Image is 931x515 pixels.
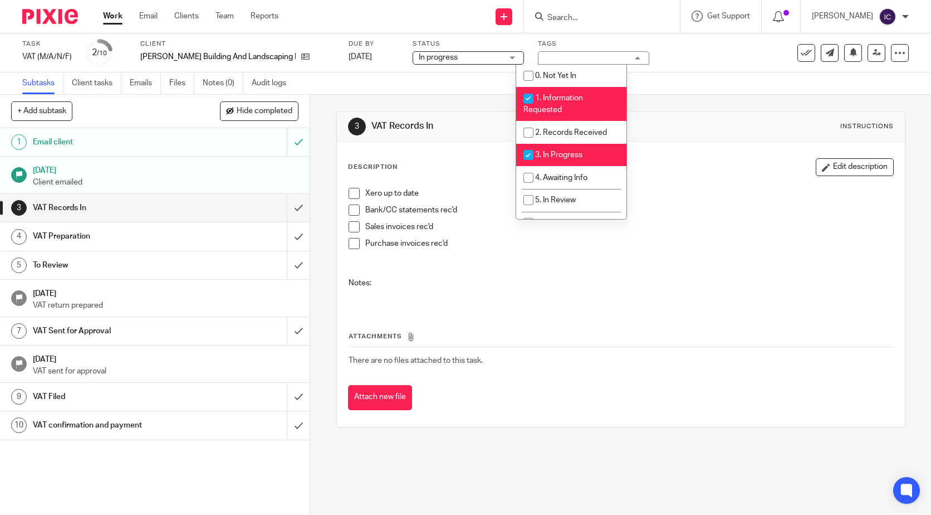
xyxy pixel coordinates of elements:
[11,200,27,216] div: 3
[33,177,299,188] p: Client emailed
[22,9,78,24] img: Pixie
[348,118,366,135] div: 3
[22,51,72,62] div: VAT (M/A/N/F)
[349,333,402,339] span: Attachments
[879,8,896,26] img: svg%3E
[33,388,195,405] h1: VAT Filed
[11,257,27,273] div: 5
[419,54,458,61] span: In progress
[203,72,243,94] a: Notes (0)
[365,221,893,232] p: Sales invoices rec'd
[33,366,299,377] p: VAT sent for approval
[11,229,27,245] div: 4
[92,46,107,59] div: 2
[11,323,27,339] div: 7
[72,72,121,94] a: Client tasks
[365,238,893,249] p: Purchase invoices rec'd
[140,40,335,48] label: Client
[139,11,158,22] a: Email
[103,11,122,22] a: Work
[169,72,194,94] a: Files
[371,120,644,132] h1: VAT Records In
[33,323,195,339] h1: VAT Sent for Approval
[33,300,299,311] p: VAT return prepared
[33,285,299,299] h1: [DATE]
[251,11,278,22] a: Reports
[538,40,649,48] label: Tags
[33,134,195,150] h1: Email client
[140,51,296,62] p: [PERSON_NAME] Building And Landscaping Limited
[33,417,195,434] h1: VAT confirmation and payment
[816,158,894,176] button: Edit description
[33,200,195,216] h1: VAT Records In
[840,122,894,131] div: Instructions
[348,385,412,410] button: Attach new file
[365,188,893,199] p: Xero up to date
[22,40,72,48] label: Task
[11,417,27,433] div: 10
[546,13,646,23] input: Search
[349,357,483,365] span: There are no files attached to this task.
[348,163,398,172] p: Description
[812,11,873,22] p: [PERSON_NAME]
[97,50,107,56] small: /10
[349,278,893,289] p: Notes:
[535,72,576,80] span: 0. Not Yet In
[33,228,195,245] h1: VAT Preparation
[237,107,292,116] span: Hide completed
[349,53,372,61] span: [DATE]
[130,72,161,94] a: Emails
[22,72,63,94] a: Subtasks
[215,11,234,22] a: Team
[33,257,195,274] h1: To Review
[33,351,299,365] h1: [DATE]
[33,162,299,176] h1: [DATE]
[535,129,607,137] span: 2. Records Received
[252,72,295,94] a: Audit logs
[707,12,750,20] span: Get Support
[413,40,524,48] label: Status
[535,196,576,204] span: 5. In Review
[220,101,298,120] button: Hide completed
[11,134,27,150] div: 1
[523,94,583,114] span: 1. Information Requested
[365,205,893,216] p: Bank/CC statements rec'd
[535,174,587,182] span: 4. Awaiting Info
[174,11,199,22] a: Clients
[11,389,27,405] div: 9
[349,40,399,48] label: Due by
[535,151,582,159] span: 3. In Progress
[11,101,72,120] button: + Add subtask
